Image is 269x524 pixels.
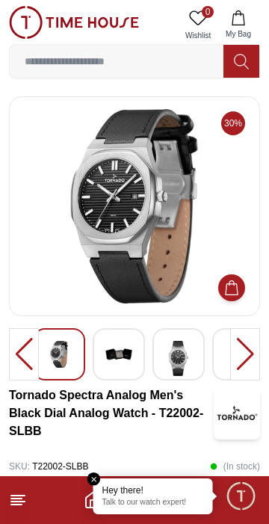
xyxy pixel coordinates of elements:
h3: Tornado Spectra Analog Men's Black Dial Analog Watch - T22002-SLBB [9,386,214,440]
img: ... [9,6,139,39]
img: Tornado Spectra Analog Men's Blue Dial Analog Watch - T22002-BLNN [46,341,72,368]
div: Hey there! [102,484,204,496]
button: My Bag [217,6,260,44]
button: Add to Cart [218,274,245,301]
em: Close tooltip [87,472,101,486]
img: Tornado Spectra Analog Men's Blue Dial Analog Watch - T22002-BLNN [22,109,247,303]
a: 0Wishlist [179,6,217,44]
span: SKU : [9,461,30,472]
img: Tornado Spectra Analog Men's Blue Dial Analog Watch - T22002-BLNN [165,341,192,376]
a: Home [84,491,102,509]
p: T22002-SLBB [9,455,89,478]
img: Tornado Spectra Analog Men's Blue Dial Analog Watch - T22002-BLNN [225,341,252,368]
div: Chat Widget [225,480,258,513]
img: Tornado Spectra Analog Men's Blue Dial Analog Watch - T22002-BLNN [105,341,132,368]
span: 30% [221,111,245,135]
img: Tornado Spectra Analog Men's Black Dial Analog Watch - T22002-SLBB [214,387,260,440]
span: 0 [202,6,214,18]
p: Talk to our watch expert! [102,498,204,508]
p: ( In stock ) [210,455,260,478]
span: Wishlist [179,30,217,41]
span: My Bag [220,28,257,40]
